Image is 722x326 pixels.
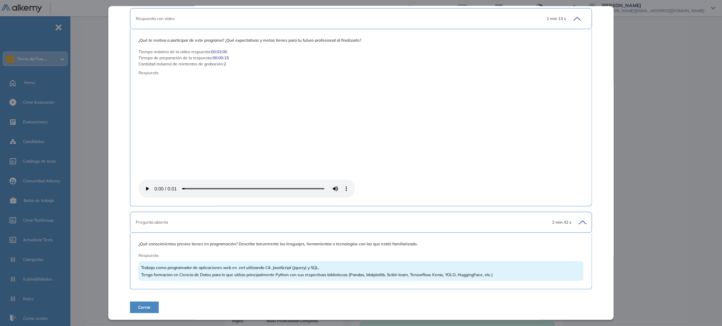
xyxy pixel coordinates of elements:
[136,16,541,22] div: Respuesta con video
[224,61,226,67] span: 2
[138,252,539,259] span: Respuesta
[138,304,151,310] span: Cerrar
[141,265,493,277] span: Trabajo como programador de aplicaciones web en .net utilizando C#, JavaScript (Jquery) y SQL. Te...
[213,55,229,61] span: 00:00:15
[138,70,539,76] span: Respuesta
[601,248,722,326] iframe: Chat Widget
[211,49,227,55] span: 00:02:00
[552,219,571,225] span: 2 min 42 s
[138,37,584,43] span: ¿Qué te motiva a participar de este programa? ¿Qué expectativas y metas tienes para tu futuro pro...
[138,55,213,61] span: Tiempo de preparación de la respuesta :
[136,219,541,225] div: Pregunta abierta
[138,241,584,247] span: ¿Qué conocimientos previos tienes en programación? Describe brevemente los lenguajes, herramienta...
[130,302,159,313] button: Cerrar
[138,61,224,67] span: Cantidad máxima de reintentos de grabación :
[138,49,211,55] span: Tiempo máximo de la video respuesta :
[547,16,566,22] span: 1 min 13 s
